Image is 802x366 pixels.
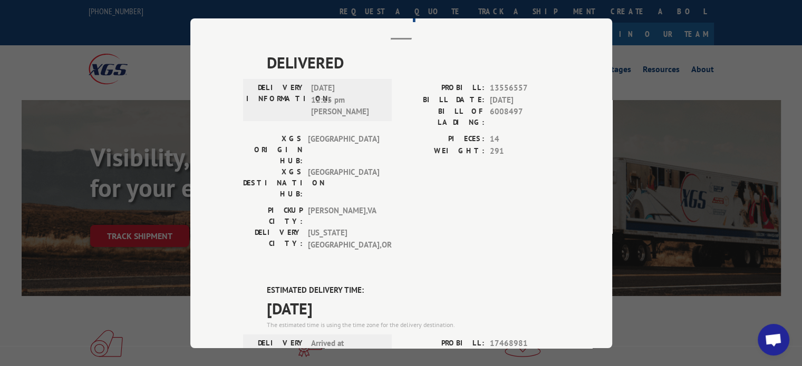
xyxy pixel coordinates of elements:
label: ESTIMATED DELIVERY TIME: [267,284,559,296]
label: PIECES: [401,133,485,145]
label: PROBILL: [401,337,485,349]
label: BILL DATE: [401,94,485,106]
span: DELIVERED [267,51,559,74]
label: XGS ORIGIN HUB: [243,133,303,166]
span: [DATE] [267,296,559,320]
span: 6008497 [490,106,559,128]
span: [US_STATE][GEOGRAPHIC_DATA] , OR [308,227,379,251]
div: Open chat [758,324,789,355]
span: [GEOGRAPHIC_DATA] [308,133,379,166]
label: PROBILL: [401,82,485,94]
span: [DATE] 12:15 pm [PERSON_NAME] [311,82,382,118]
label: PICKUP CITY: [243,205,303,227]
label: WEIGHT: [401,145,485,157]
span: [DATE] [490,94,559,106]
span: [PERSON_NAME] , VA [308,205,379,227]
span: 13556557 [490,82,559,94]
label: DELIVERY INFORMATION: [246,82,306,118]
label: DELIVERY CITY: [243,227,303,251]
label: DELIVERY INFORMATION: [246,337,306,361]
span: Arrived at Destination Facility [311,337,382,361]
h2: Track Shipment [243,4,559,24]
span: 14 [490,133,559,145]
label: BILL OF LADING: [401,106,485,128]
span: 17468981 [490,337,559,349]
span: [GEOGRAPHIC_DATA] [308,166,379,200]
div: The estimated time is using the time zone for the delivery destination. [267,320,559,329]
span: 291 [490,145,559,157]
label: XGS DESTINATION HUB: [243,166,303,200]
